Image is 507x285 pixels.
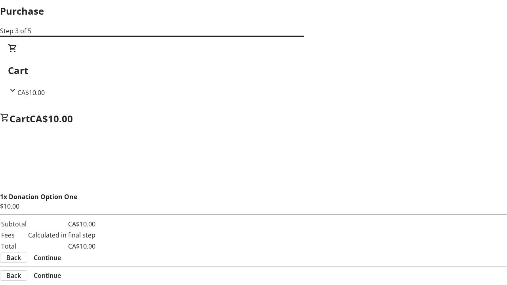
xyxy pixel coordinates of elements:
[10,112,30,125] span: Cart
[8,63,499,78] h2: Cart
[1,241,27,251] td: Total
[1,230,27,240] td: Fees
[6,271,21,280] span: Back
[30,112,73,125] span: CA$10.00
[34,271,61,280] span: Continue
[27,271,67,280] button: Continue
[17,88,45,97] span: CA$10.00
[28,241,96,251] td: CA$10.00
[28,219,96,229] td: CA$10.00
[6,253,21,262] span: Back
[34,253,61,262] span: Continue
[27,253,67,262] button: Continue
[8,44,499,97] div: CartCA$10.00
[1,219,27,229] td: Subtotal
[28,230,96,240] td: Calculated in final step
